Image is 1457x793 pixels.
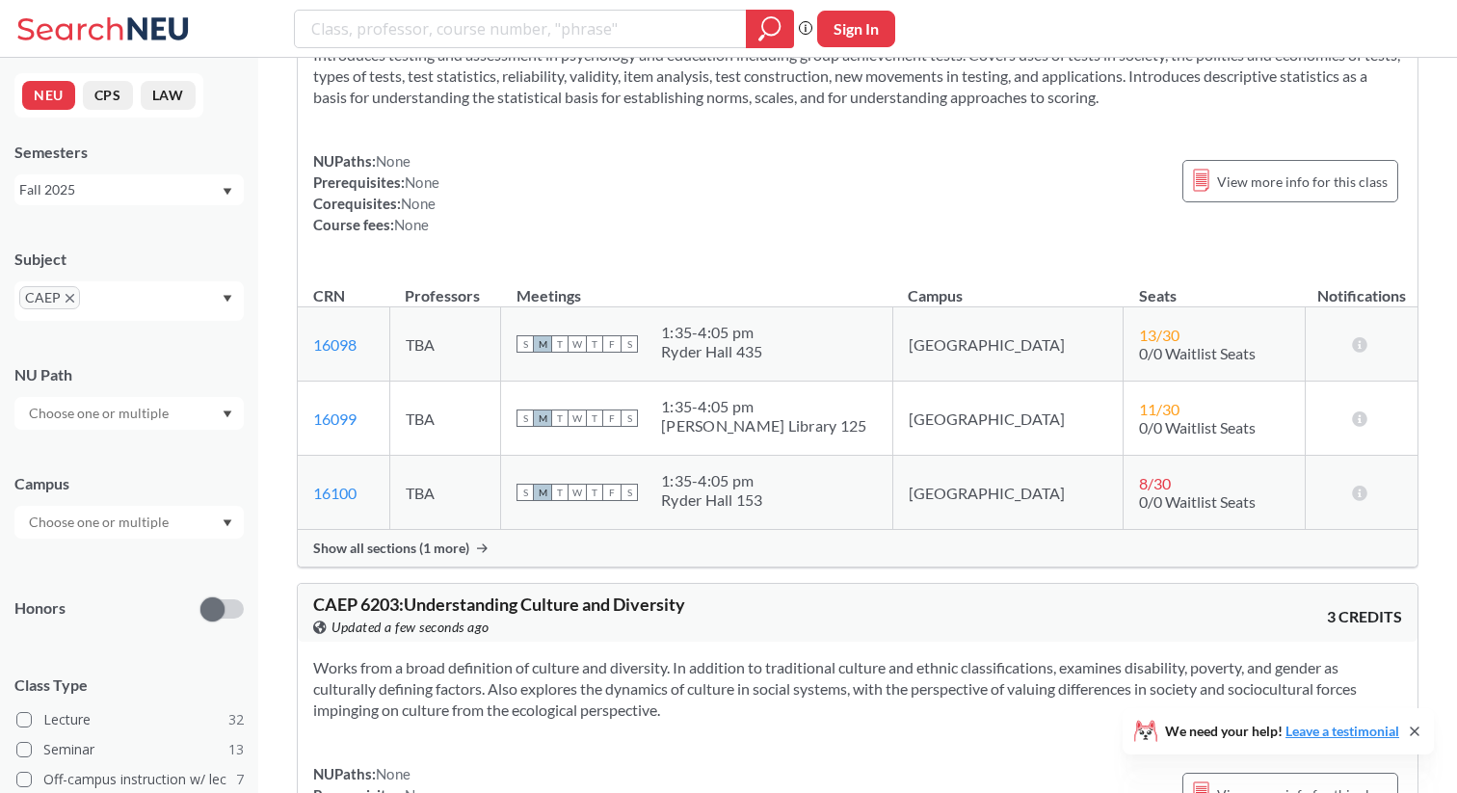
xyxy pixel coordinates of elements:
[892,382,1123,456] td: [GEOGRAPHIC_DATA]
[14,473,244,494] div: Campus
[16,737,244,762] label: Seminar
[586,484,603,501] span: T
[661,397,866,416] div: 1:35 - 4:05 pm
[313,285,345,306] div: CRN
[16,767,244,792] label: Off-campus instruction w/ lec
[569,335,586,353] span: W
[313,484,357,502] a: 16100
[501,266,893,307] th: Meetings
[19,286,80,309] span: CAEPX to remove pill
[19,511,181,534] input: Choose one or multiple
[1285,723,1399,739] a: Leave a testimonial
[16,707,244,732] label: Lecture
[14,281,244,321] div: CAEPX to remove pillDropdown arrow
[758,15,781,42] svg: magnifying glass
[586,410,603,427] span: T
[551,484,569,501] span: T
[223,188,232,196] svg: Dropdown arrow
[603,335,621,353] span: F
[817,11,895,47] button: Sign In
[517,335,534,353] span: S
[376,152,411,170] span: None
[14,397,244,430] div: Dropdown arrow
[19,402,181,425] input: Choose one or multiple
[661,490,763,510] div: Ryder Hall 153
[313,657,1402,721] section: Works from a broad definition of culture and diversity. In addition to traditional culture and et...
[309,13,732,45] input: Class, professor, course number, "phrase"
[389,266,500,307] th: Professors
[14,674,244,696] span: Class Type
[892,456,1123,530] td: [GEOGRAPHIC_DATA]
[1139,344,1256,362] span: 0/0 Waitlist Seats
[313,150,439,235] div: NUPaths: Prerequisites: Corequisites: Course fees:
[223,410,232,418] svg: Dropdown arrow
[14,364,244,385] div: NU Path
[14,142,244,163] div: Semesters
[603,410,621,427] span: F
[223,519,232,527] svg: Dropdown arrow
[892,266,1123,307] th: Campus
[534,335,551,353] span: M
[14,506,244,539] div: Dropdown arrow
[517,410,534,427] span: S
[228,709,244,730] span: 32
[551,410,569,427] span: T
[661,323,763,342] div: 1:35 - 4:05 pm
[746,10,794,48] div: magnifying glass
[1139,326,1179,344] span: 13 / 30
[14,597,66,620] p: Honors
[66,294,74,303] svg: X to remove pill
[83,81,133,110] button: CPS
[661,471,763,490] div: 1:35 - 4:05 pm
[621,484,638,501] span: S
[534,410,551,427] span: M
[313,594,685,615] span: CAEP 6203 : Understanding Culture and Diversity
[389,456,500,530] td: TBA
[1327,606,1402,627] span: 3 CREDITS
[534,484,551,501] span: M
[19,179,221,200] div: Fall 2025
[1139,400,1179,418] span: 11 / 30
[661,342,763,361] div: Ryder Hall 435
[1139,492,1256,511] span: 0/0 Waitlist Seats
[401,195,436,212] span: None
[661,416,866,436] div: [PERSON_NAME] Library 125
[1306,266,1417,307] th: Notifications
[1165,725,1399,738] span: We need your help!
[14,174,244,205] div: Fall 2025Dropdown arrow
[586,335,603,353] span: T
[313,410,357,428] a: 16099
[331,617,490,638] span: Updated a few seconds ago
[1217,170,1388,194] span: View more info for this class
[376,765,411,782] span: None
[223,295,232,303] svg: Dropdown arrow
[569,410,586,427] span: W
[228,739,244,760] span: 13
[389,307,500,382] td: TBA
[1124,266,1306,307] th: Seats
[22,81,75,110] button: NEU
[1139,418,1256,436] span: 0/0 Waitlist Seats
[313,540,469,557] span: Show all sections (1 more)
[394,216,429,233] span: None
[603,484,621,501] span: F
[569,484,586,501] span: W
[621,335,638,353] span: S
[141,81,196,110] button: LAW
[892,307,1123,382] td: [GEOGRAPHIC_DATA]
[551,335,569,353] span: T
[14,249,244,270] div: Subject
[389,382,500,456] td: TBA
[298,530,1417,567] div: Show all sections (1 more)
[236,769,244,790] span: 7
[405,173,439,191] span: None
[1139,474,1171,492] span: 8 / 30
[313,335,357,354] a: 16098
[313,44,1402,108] section: Introduces testing and assessment in psychology and education including group achievement tests. ...
[621,410,638,427] span: S
[517,484,534,501] span: S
